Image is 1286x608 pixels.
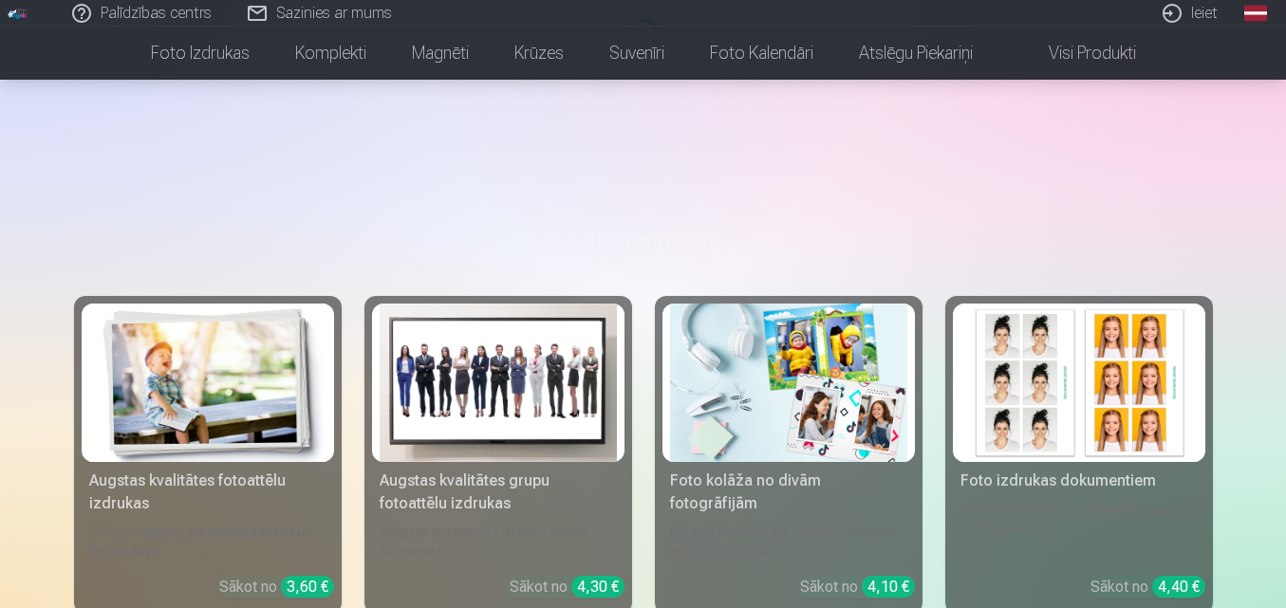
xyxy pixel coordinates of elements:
[8,8,28,19] img: /fa1
[800,576,915,599] div: Sākot no
[953,500,1205,561] div: Universālas foto izdrukas dokumentiem (6 fotogrāfijas)
[389,27,492,80] a: Magnēti
[862,576,915,598] div: 4,10 €
[272,27,389,80] a: Komplekti
[128,27,272,80] a: Foto izdrukas
[492,27,587,80] a: Krūzes
[960,304,1198,462] img: Foto izdrukas dokumentiem
[82,470,334,515] div: Augstas kvalitātes fotoattēlu izdrukas
[836,27,996,80] a: Atslēgu piekariņi
[687,27,836,80] a: Foto kalendāri
[662,523,915,561] div: [DEMOGRAPHIC_DATA] neaizmirstami mirkļi vienā skaistā bildē
[372,470,624,515] div: Augstas kvalitātes grupu fotoattēlu izdrukas
[662,470,915,515] div: Foto kolāža no divām fotogrāfijām
[510,576,624,599] div: Sākot no
[281,576,334,598] div: 3,60 €
[372,523,624,561] div: Spilgtas krāsas uz Fuji Film Crystal fotopapīra
[82,523,334,561] div: 210 gsm papīrs, piesātināta krāsa un detalizācija
[1152,576,1205,598] div: 4,40 €
[1090,576,1205,599] div: Sākot no
[219,576,334,599] div: Sākot no
[670,304,907,462] img: Foto kolāža no divām fotogrāfijām
[996,27,1159,80] a: Visi produkti
[571,576,624,598] div: 4,30 €
[380,304,617,462] img: Augstas kvalitātes grupu fotoattēlu izdrukas
[587,27,687,80] a: Suvenīri
[89,224,1198,258] h3: Foto izdrukas
[89,304,326,462] img: Augstas kvalitātes fotoattēlu izdrukas
[953,470,1205,492] div: Foto izdrukas dokumentiem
